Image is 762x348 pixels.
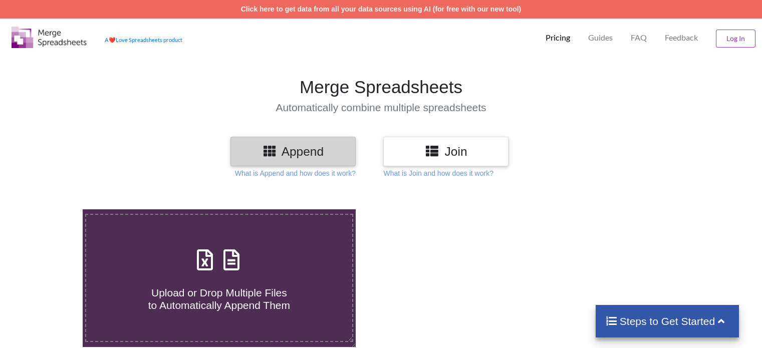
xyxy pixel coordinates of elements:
img: Logo.png [12,27,87,48]
p: What is Append and how does it work? [235,168,356,178]
p: Pricing [546,33,570,43]
a: AheartLove Spreadsheets product [105,37,182,43]
span: Feedback [665,34,698,42]
p: FAQ [631,33,647,43]
p: Guides [588,33,613,43]
h3: Append [238,144,348,159]
span: heart [109,37,116,43]
span: Upload or Drop Multiple Files to Automatically Append Them [148,287,290,311]
p: What is Join and how does it work? [383,168,493,178]
button: Log In [716,30,755,48]
h4: Steps to Get Started [606,315,729,327]
h3: Join [391,144,501,159]
a: Click here to get data from all your data sources using AI (for free with our new tool) [241,5,522,13]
